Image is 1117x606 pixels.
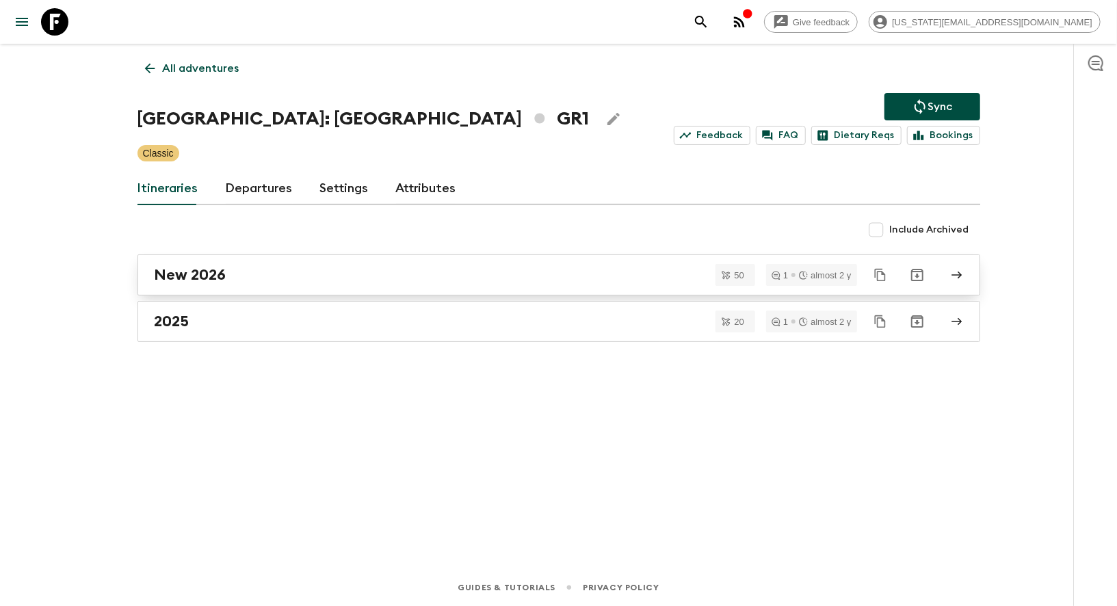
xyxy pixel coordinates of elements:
a: Privacy Policy [583,580,659,595]
a: Guides & Tutorials [458,580,555,595]
h2: New 2026 [155,266,226,284]
div: 1 [772,271,788,280]
button: Archive [904,261,931,289]
a: Settings [320,172,369,205]
h2: 2025 [155,313,189,330]
span: Include Archived [890,223,969,237]
a: Attributes [396,172,456,205]
div: almost 2 y [799,271,851,280]
h1: [GEOGRAPHIC_DATA]: [GEOGRAPHIC_DATA] GR1 [137,105,589,133]
button: search adventures [687,8,715,36]
a: Itineraries [137,172,198,205]
div: almost 2 y [799,317,851,326]
button: Sync adventure departures to the booking engine [884,93,980,120]
a: Bookings [907,126,980,145]
div: 1 [772,317,788,326]
span: 20 [726,317,752,326]
a: Dietary Reqs [811,126,902,145]
button: Archive [904,308,931,335]
a: 2025 [137,301,980,342]
span: Give feedback [785,17,857,27]
button: Edit Adventure Title [600,105,627,133]
a: Give feedback [764,11,858,33]
span: 50 [726,271,752,280]
a: Feedback [674,126,750,145]
p: Classic [143,146,174,160]
button: Duplicate [868,263,893,287]
button: Duplicate [868,309,893,334]
a: All adventures [137,55,247,82]
div: [US_STATE][EMAIL_ADDRESS][DOMAIN_NAME] [869,11,1101,33]
a: FAQ [756,126,806,145]
p: All adventures [163,60,239,77]
a: Departures [226,172,293,205]
a: New 2026 [137,254,980,295]
p: Sync [928,98,953,115]
button: menu [8,8,36,36]
span: [US_STATE][EMAIL_ADDRESS][DOMAIN_NAME] [884,17,1100,27]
